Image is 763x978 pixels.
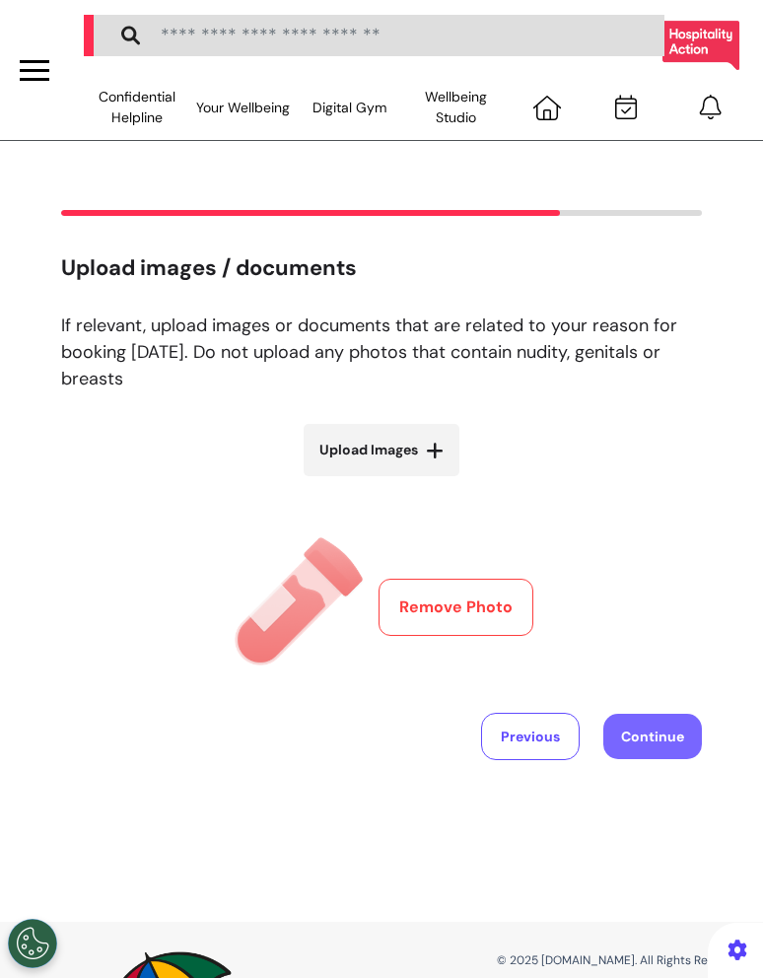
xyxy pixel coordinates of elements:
[396,951,748,969] p: © 2025 [DOMAIN_NAME]. All Rights Reserved.
[403,85,510,130] div: Wellbeing Studio
[481,713,580,760] button: Previous
[61,255,702,281] h2: Upload images / documents
[190,85,297,130] div: Your Wellbeing
[231,533,367,669] img: Preview 1
[319,440,418,460] span: Upload Images
[84,85,190,130] div: Confidential Helpline
[603,714,702,759] button: Continue
[61,313,702,392] p: If relevant, upload images or documents that are related to your reason for booking [DATE]. Do no...
[297,85,403,130] div: Digital Gym
[379,579,533,636] button: Remove Photo
[8,919,57,968] button: Open Preferences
